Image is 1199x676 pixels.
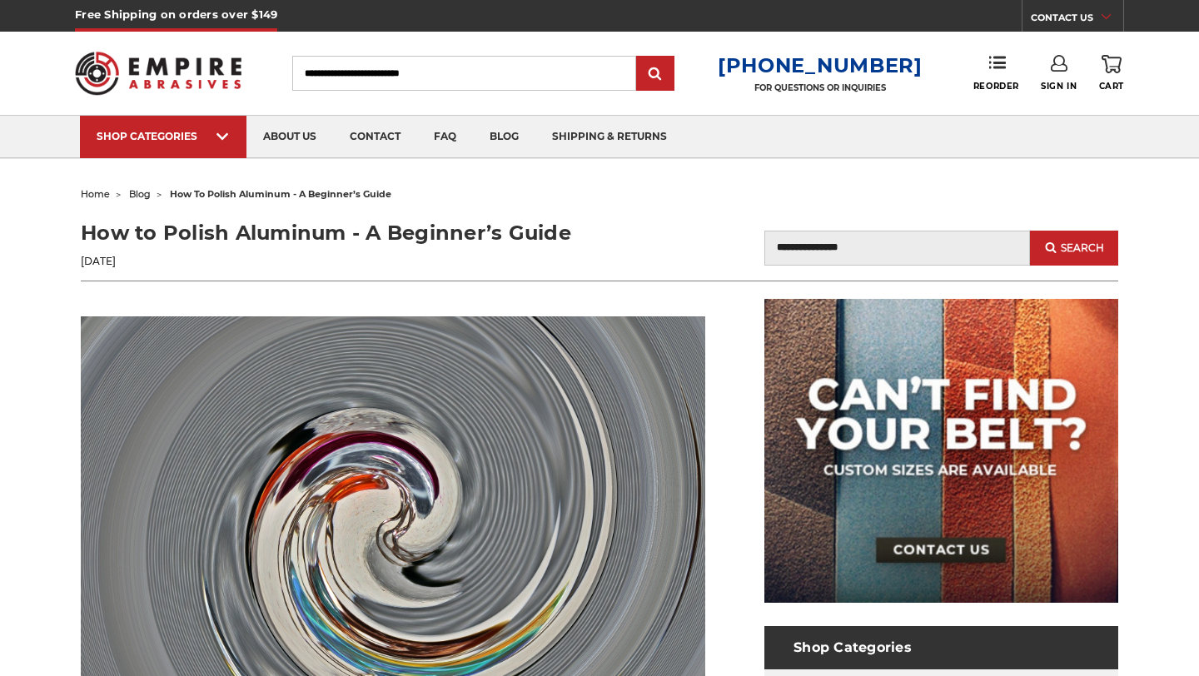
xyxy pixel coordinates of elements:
[718,82,923,93] p: FOR QUESTIONS OR INQUIRIES
[170,188,391,200] span: how to polish aluminum - a beginner’s guide
[1099,55,1124,92] a: Cart
[97,130,230,142] div: SHOP CATEGORIES
[473,116,535,158] a: blog
[764,299,1118,603] img: promo banner for custom belts.
[718,53,923,77] a: [PHONE_NUMBER]
[81,218,599,248] h1: How to Polish Aluminum - A Beginner’s Guide
[639,57,672,91] input: Submit
[129,188,151,200] a: blog
[75,41,241,106] img: Empire Abrasives
[973,55,1019,91] a: Reorder
[1099,81,1124,92] span: Cart
[764,626,1118,669] h4: Shop Categories
[1031,8,1123,32] a: CONTACT US
[535,116,684,158] a: shipping & returns
[1030,231,1118,266] button: Search
[81,254,599,269] p: [DATE]
[417,116,473,158] a: faq
[333,116,417,158] a: contact
[246,116,333,158] a: about us
[1041,81,1077,92] span: Sign In
[1061,242,1104,254] span: Search
[81,188,110,200] a: home
[973,81,1019,92] span: Reorder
